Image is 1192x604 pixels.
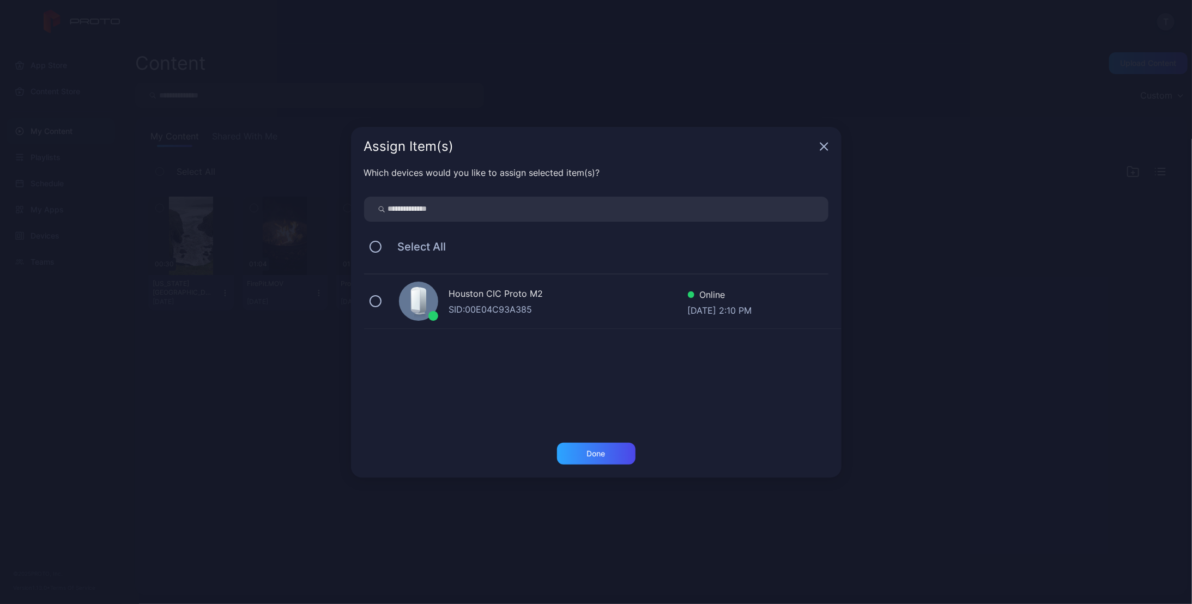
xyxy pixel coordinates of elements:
[364,140,815,153] div: Assign Item(s)
[387,240,446,253] span: Select All
[557,443,636,465] button: Done
[364,166,828,179] div: Which devices would you like to assign selected item(s)?
[587,449,606,458] div: Done
[449,287,688,303] div: Houston CIC Proto M2
[688,304,752,315] div: [DATE] 2:10 PM
[449,303,688,316] div: SID: 00E04C93A385
[688,288,752,304] div: Online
